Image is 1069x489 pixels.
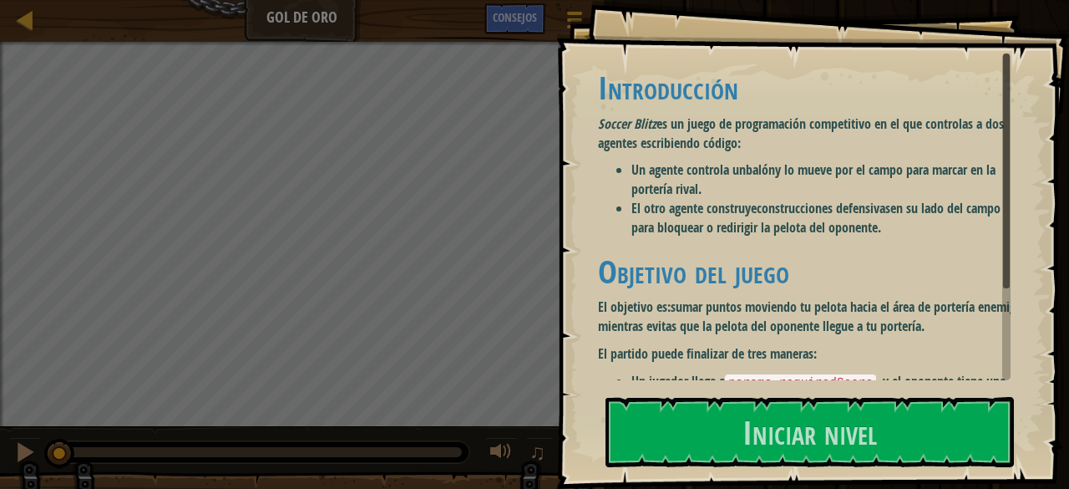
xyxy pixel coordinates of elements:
font: Introducción [598,65,738,110]
button: ♫ [526,437,555,471]
font: Soccer Blitz [598,115,656,133]
font: Consejos [493,9,537,25]
button: Iniciar nivel [605,397,1014,467]
font: construcciones defensivas [757,199,890,217]
font: ♫ [529,440,546,465]
font: Objetivo del juego [598,249,789,293]
font: El partido puede finalizar de tres maneras: [598,344,817,363]
font: sumar puntos moviendo tu pelota hacia el área de portería enemiga mientras evitas que la pelota d... [598,298,1021,335]
font: Iniciar nivel [742,409,877,454]
font: Un jugador llega a [631,372,725,390]
font: Un agente controla un [631,160,746,179]
font: y lo mueve por el campo para marcar en la portería rival. [631,160,996,198]
font: es un juego de programación competitivo en el que controlas a dos agentes escribiendo código: [598,115,1004,152]
button: Mostrar menú del juego [554,3,595,43]
code: params.requiredScore [725,374,876,391]
font: El objetivo es: [598,298,671,316]
button: Ctrl + P: Pausa [8,437,42,471]
button: Ajustar volumen [484,437,518,471]
font: en su lado del campo para bloquear o redirigir la pelota del oponente. [631,199,1001,237]
font: El otro agente construye [631,199,757,217]
font: balón [746,160,775,179]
